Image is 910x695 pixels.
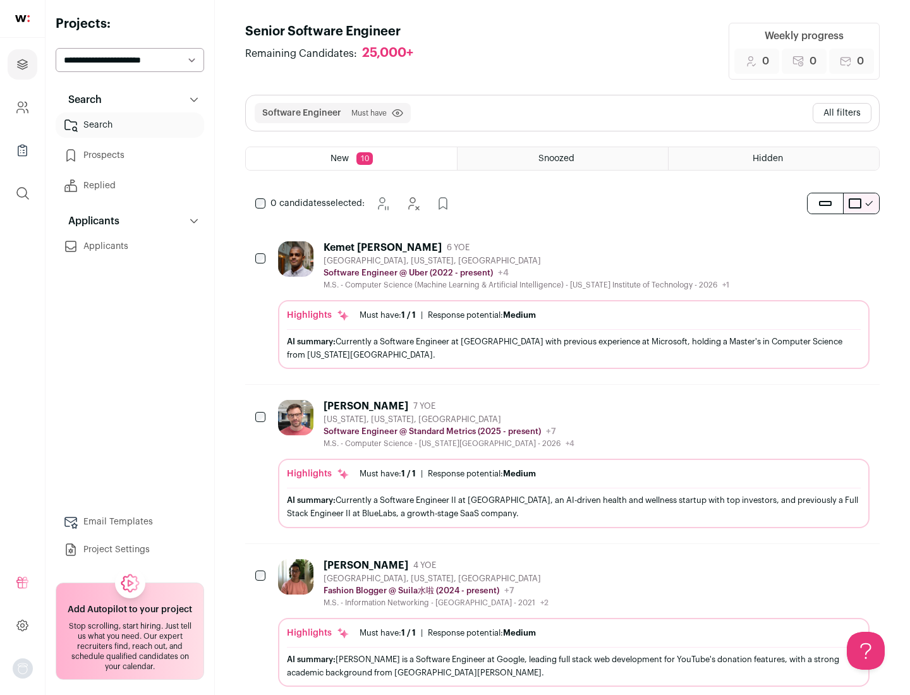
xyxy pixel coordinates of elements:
span: +2 [540,599,549,607]
img: wellfound-shorthand-0d5821cbd27db2630d0214b213865d53afaa358527fdda9d0ea32b1df1b89c2c.svg [15,15,30,22]
a: [PERSON_NAME] 4 YOE [GEOGRAPHIC_DATA], [US_STATE], [GEOGRAPHIC_DATA] Fashion Blogger @ Suila水啦 (2... [278,559,870,687]
span: Snoozed [538,154,574,163]
span: Medium [503,311,536,319]
span: 7 YOE [413,401,435,411]
a: [PERSON_NAME] 7 YOE [US_STATE], [US_STATE], [GEOGRAPHIC_DATA] Software Engineer @ Standard Metric... [278,400,870,528]
div: Weekly progress [765,28,844,44]
a: Hidden [669,147,879,170]
div: [PERSON_NAME] [324,400,408,413]
span: 0 [810,54,816,69]
button: Software Engineer [262,107,341,119]
span: 4 YOE [413,560,436,571]
a: Projects [8,49,37,80]
ul: | [360,628,536,638]
button: Applicants [56,208,204,234]
span: 1 / 1 [401,629,416,637]
a: Applicants [56,234,204,259]
span: 0 candidates [270,199,326,208]
span: 0 [762,54,769,69]
button: Open dropdown [13,658,33,679]
iframe: Help Scout Beacon - Open [847,632,885,670]
img: 927442a7649886f10e33b6150e11c56b26abb7af887a5a1dd4d66526963a6550.jpg [278,241,313,277]
div: Currently a Software Engineer at [GEOGRAPHIC_DATA] with previous experience at Microsoft, holding... [287,335,861,361]
div: [US_STATE], [US_STATE], [GEOGRAPHIC_DATA] [324,414,574,425]
div: [PERSON_NAME] is a Software Engineer at Google, leading full stack web development for YouTube's ... [287,653,861,679]
div: [GEOGRAPHIC_DATA], [US_STATE], [GEOGRAPHIC_DATA] [324,256,729,266]
span: selected: [270,197,365,210]
div: M.S. - Information Networking - [GEOGRAPHIC_DATA] - 2021 [324,598,549,608]
div: Highlights [287,309,349,322]
img: 92c6d1596c26b24a11d48d3f64f639effaf6bd365bf059bea4cfc008ddd4fb99.jpg [278,400,313,435]
span: +7 [504,586,514,595]
div: M.S. - Computer Science - [US_STATE][GEOGRAPHIC_DATA] - 2026 [324,438,574,449]
span: Remaining Candidates: [245,46,357,61]
a: Kemet [PERSON_NAME] 6 YOE [GEOGRAPHIC_DATA], [US_STATE], [GEOGRAPHIC_DATA] Software Engineer @ Ub... [278,241,870,369]
div: M.S. - Computer Science (Machine Learning & Artificial Intelligence) - [US_STATE] Institute of Te... [324,280,729,290]
a: Replied [56,173,204,198]
span: Medium [503,629,536,637]
a: Search [56,112,204,138]
p: Applicants [61,214,119,229]
span: 6 YOE [447,243,470,253]
h2: Add Autopilot to your project [68,603,192,616]
span: 0 [857,54,864,69]
div: [PERSON_NAME] [324,559,408,572]
button: All filters [813,103,871,123]
a: Company and ATS Settings [8,92,37,123]
div: Response potential: [428,628,536,638]
span: Medium [503,469,536,478]
p: Software Engineer @ Standard Metrics (2025 - present) [324,426,541,437]
ul: | [360,310,536,320]
button: Hide [400,191,425,216]
div: Response potential: [428,310,536,320]
div: Highlights [287,627,349,639]
span: +7 [546,427,556,436]
a: Snoozed [458,147,668,170]
span: AI summary: [287,496,336,504]
div: Must have: [360,628,416,638]
p: Software Engineer @ Uber (2022 - present) [324,268,493,278]
a: Project Settings [56,537,204,562]
div: Currently a Software Engineer II at [GEOGRAPHIC_DATA], an AI-driven health and wellness startup w... [287,493,861,520]
button: Search [56,87,204,112]
div: Must have: [360,469,416,479]
span: 10 [356,152,373,165]
div: Highlights [287,468,349,480]
div: Stop scrolling, start hiring. Just tell us what you need. Our expert recruiters find, reach out, ... [64,621,196,672]
p: Search [61,92,102,107]
a: Email Templates [56,509,204,535]
span: Hidden [753,154,783,163]
img: ebffc8b94a612106133ad1a79c5dcc917f1f343d62299c503ebb759c428adb03.jpg [278,559,313,595]
a: Prospects [56,143,204,168]
a: Add Autopilot to your project Stop scrolling, start hiring. Just tell us what you need. Our exper... [56,583,204,680]
button: Add to Prospects [430,191,456,216]
span: Must have [351,108,387,118]
span: 1 / 1 [401,469,416,478]
span: +1 [722,281,729,289]
span: AI summary: [287,655,336,663]
button: Snooze [370,191,395,216]
span: 1 / 1 [401,311,416,319]
span: +4 [566,440,574,447]
div: Must have: [360,310,416,320]
span: +4 [498,269,509,277]
ul: | [360,469,536,479]
span: New [331,154,349,163]
h1: Senior Software Engineer [245,23,426,40]
div: 25,000+ [362,45,413,61]
p: Fashion Blogger @ Suila水啦 (2024 - present) [324,586,499,596]
div: Response potential: [428,469,536,479]
div: Kemet [PERSON_NAME] [324,241,442,254]
span: AI summary: [287,337,336,346]
div: [GEOGRAPHIC_DATA], [US_STATE], [GEOGRAPHIC_DATA] [324,574,549,584]
img: nopic.png [13,658,33,679]
a: Company Lists [8,135,37,166]
h2: Projects: [56,15,204,33]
